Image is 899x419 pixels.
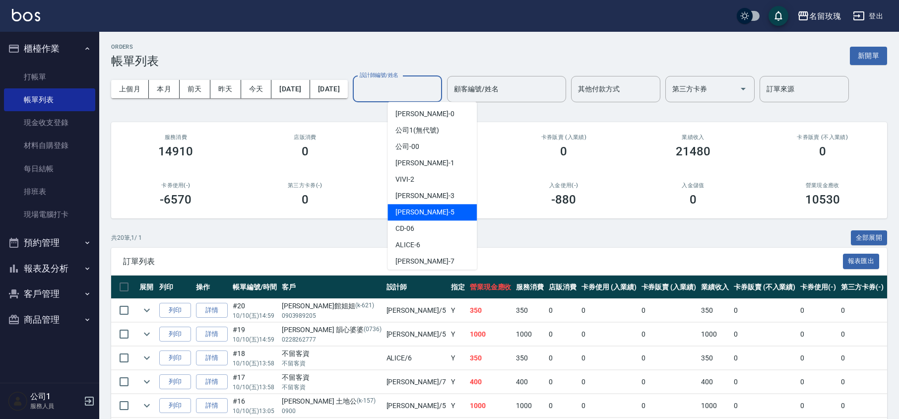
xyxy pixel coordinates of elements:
span: [PERSON_NAME] -3 [395,191,454,201]
a: 新開單 [850,51,887,60]
h2: 卡券使用 (入業績) [382,134,487,140]
p: 10/10 (五) 14:59 [233,311,277,320]
p: 10/10 (五) 13:58 [233,359,277,368]
div: 不留客資 [282,349,382,359]
th: 業績收入 [699,276,731,299]
th: 卡券使用 (入業績) [579,276,639,299]
button: 客戶管理 [4,281,95,307]
td: 350 [699,299,731,322]
td: 0 [546,370,579,394]
div: [PERSON_NAME] 韻心婆婆 [282,325,382,335]
td: 0 [798,394,838,418]
td: 0 [639,370,699,394]
button: 櫃檯作業 [4,36,95,62]
button: Open [735,81,751,97]
th: 店販消費 [546,276,579,299]
td: 0 [731,299,798,322]
a: 現場電腦打卡 [4,203,95,226]
td: 0 [838,370,886,394]
td: 350 [699,347,731,370]
button: expand row [139,327,154,342]
td: 0 [546,323,579,346]
td: 0 [838,299,886,322]
span: CD -06 [395,223,414,234]
td: 0 [639,347,699,370]
span: [PERSON_NAME] -7 [395,256,454,267]
td: 400 [699,370,731,394]
img: Logo [12,9,40,21]
td: 0 [579,394,639,418]
span: 訂單列表 [123,257,843,267]
th: 指定 [449,276,467,299]
h5: 公司1 [30,392,81,402]
p: 共 20 筆, 1 / 1 [111,233,142,242]
span: VIVI -2 [395,174,414,185]
p: 不留客資 [282,383,382,392]
td: 0 [579,347,639,370]
button: 列印 [159,350,191,366]
button: expand row [139,350,154,365]
th: 營業現金應收 [467,276,514,299]
td: 0 [731,394,798,418]
span: [PERSON_NAME] -1 [395,158,454,168]
button: 報表匯出 [843,254,880,269]
button: 名留玫瑰 [793,6,845,26]
button: 前天 [180,80,210,98]
button: expand row [139,398,154,413]
h3: 0 [302,193,309,207]
h2: 入金儲值 [641,182,746,189]
td: 0 [731,370,798,394]
img: Person [8,391,28,411]
p: (k-621) [355,301,374,311]
td: 0 [731,347,798,370]
div: 不留客資 [282,372,382,383]
td: 0 [579,370,639,394]
td: [PERSON_NAME] /7 [384,370,449,394]
h3: 服務消費 [123,134,229,140]
p: 服務人員 [30,402,81,411]
th: 展開 [137,276,157,299]
td: [PERSON_NAME] /5 [384,299,449,322]
td: 1000 [467,394,514,418]
h3: 0 [302,144,309,158]
button: 昨天 [210,80,241,98]
a: 現金收支登錄 [4,111,95,134]
td: Y [449,347,467,370]
h3: 0 [690,193,697,207]
td: 1000 [514,323,546,346]
a: 帳單列表 [4,88,95,111]
button: 上個月 [111,80,149,98]
h2: 卡券使用(-) [123,182,229,189]
td: 1000 [514,394,546,418]
span: 公司 -00 [395,141,419,152]
div: [PERSON_NAME]館姐姐 [282,301,382,311]
a: 詳情 [196,398,228,414]
td: [PERSON_NAME] /5 [384,394,449,418]
td: 0 [546,394,579,418]
th: 設計師 [384,276,449,299]
td: 1000 [467,323,514,346]
td: Y [449,323,467,346]
h2: 營業現金應收 [770,182,875,189]
p: 0903989205 [282,311,382,320]
p: 10/10 (五) 13:05 [233,407,277,416]
td: [PERSON_NAME] /5 [384,323,449,346]
h2: 第三方卡券(-) [253,182,358,189]
a: 詳情 [196,350,228,366]
button: 列印 [159,327,191,342]
button: expand row [139,374,154,389]
span: 公司1 (無代號) [395,125,439,136]
a: 詳情 [196,374,228,390]
p: 0228262777 [282,335,382,344]
td: 0 [639,394,699,418]
h3: 21480 [676,144,710,158]
a: 打帳單 [4,66,95,88]
td: 1000 [699,323,731,346]
td: 0 [639,299,699,322]
p: 不留客資 [282,359,382,368]
td: 0 [579,323,639,346]
button: 商品管理 [4,307,95,333]
h3: -880 [551,193,576,207]
a: 詳情 [196,303,228,318]
button: 列印 [159,398,191,414]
